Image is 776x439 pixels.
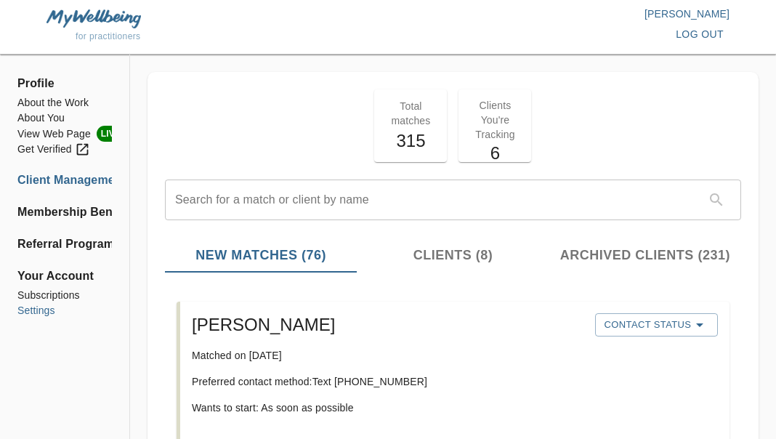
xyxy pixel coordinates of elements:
span: Archived Clients (231) [558,246,732,265]
a: About the Work [17,95,112,110]
a: Client Management [17,172,112,189]
span: LIVE [97,126,125,142]
h5: 315 [383,129,438,153]
span: for practitioners [76,31,141,41]
button: Contact Status [595,313,718,337]
button: log out [670,21,729,48]
h5: 6 [467,142,522,165]
h5: [PERSON_NAME] [192,313,583,337]
span: Your Account [17,267,112,285]
p: Total matches [383,99,438,128]
div: Get Verified [17,142,90,157]
p: Wants to start: As soon as possible [192,400,583,415]
span: Contact Status [602,316,711,334]
img: MyWellbeing [47,9,141,28]
a: View Web PageLIVE [17,126,112,142]
a: Subscriptions [17,288,112,303]
a: Get Verified [17,142,112,157]
span: Profile [17,75,112,92]
a: Settings [17,303,112,318]
p: Clients You're Tracking [467,98,522,142]
p: Preferred contact method: Text [PHONE_NUMBER] [192,374,583,389]
span: New Matches (76) [174,246,348,265]
span: log out [676,25,724,44]
a: Membership Benefits [17,204,112,221]
a: Referral Program [17,235,112,253]
p: Matched on [DATE] [192,348,583,363]
p: [PERSON_NAME] [388,7,729,21]
li: View Web Page [17,126,112,142]
a: About You [17,110,112,126]
span: Clients (8) [365,246,540,265]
